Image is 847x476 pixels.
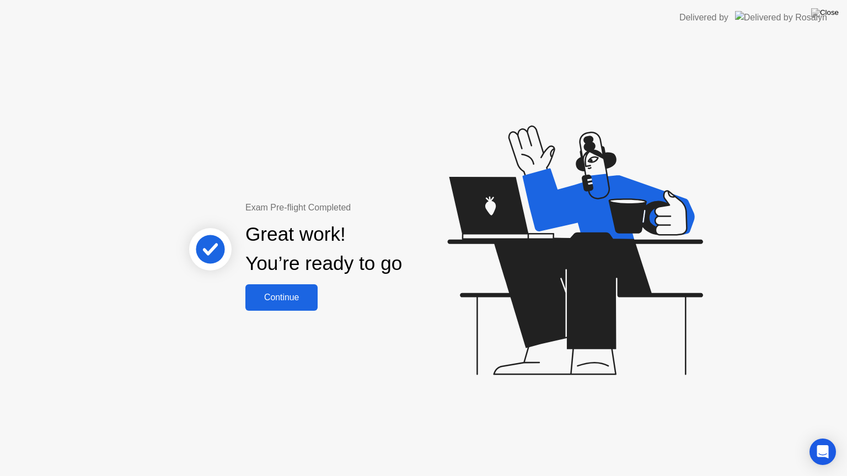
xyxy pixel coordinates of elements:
[810,439,836,465] div: Open Intercom Messenger
[245,284,318,311] button: Continue
[245,201,473,214] div: Exam Pre-flight Completed
[249,293,314,302] div: Continue
[245,220,402,278] div: Great work! You’re ready to go
[679,11,728,24] div: Delivered by
[811,8,839,17] img: Close
[735,11,827,24] img: Delivered by Rosalyn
